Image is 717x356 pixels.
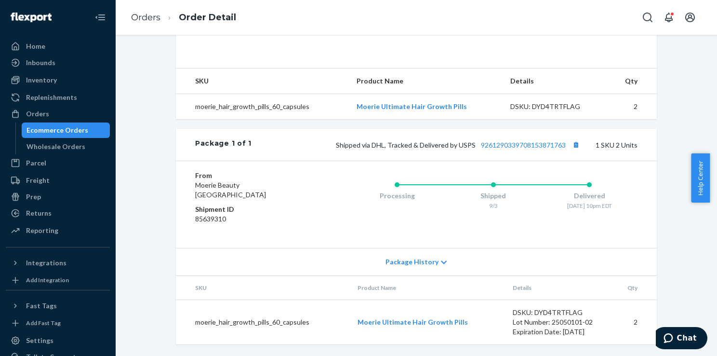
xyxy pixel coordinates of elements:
a: 9261290339708153871763 [481,141,566,149]
div: Home [26,41,45,51]
button: Open notifications [659,8,678,27]
a: Freight [6,173,110,188]
button: Open Search Box [638,8,657,27]
dd: 85639310 [195,214,310,224]
div: Delivered [541,191,637,201]
div: 9/3 [445,202,542,210]
div: Inventory [26,75,57,85]
a: Orders [131,12,160,23]
button: Open account menu [680,8,700,27]
a: Moerie Ultimate Hair Growth Pills [358,318,468,326]
div: Replenishments [26,93,77,102]
div: Expiration Date: [DATE] [513,327,603,337]
img: Flexport logo [11,13,52,22]
div: [DATE] 10pm EDT [541,202,637,210]
a: Add Integration [6,274,110,286]
div: DSKU: DYD4TRTFLAG [513,308,603,317]
div: Lot Number: 25050101-02 [513,317,603,327]
button: Integrations [6,255,110,271]
button: Close Navigation [91,8,110,27]
div: Integrations [26,258,66,268]
div: Processing [349,191,445,201]
td: 2 [611,300,657,345]
div: Inbounds [26,58,55,68]
a: Inventory [6,72,110,88]
a: Order Detail [179,12,236,23]
td: moerie_hair_growth_pills_60_capsules [176,94,349,120]
td: moerie_hair_growth_pills_60_capsules [176,300,350,345]
a: Replenishments [6,90,110,105]
div: Shipped [445,191,542,201]
div: Wholesale Orders [27,142,85,151]
div: DSKU: DYD4TRTFLAG [510,102,601,111]
a: Home [6,39,110,54]
dt: Shipment ID [195,205,310,214]
div: Settings [26,336,53,345]
div: Freight [26,176,50,185]
button: Fast Tags [6,298,110,314]
ol: breadcrumbs [123,3,244,32]
a: Wholesale Orders [22,139,110,154]
div: Prep [26,192,41,202]
a: Returns [6,205,110,221]
div: 1 SKU 2 Units [252,138,637,151]
a: Reporting [6,223,110,238]
th: Details [503,68,609,94]
iframe: Opens a widget where you can chat to one of our agents [656,327,707,351]
a: Add Fast Tag [6,317,110,329]
th: Qty [611,276,657,300]
div: Add Fast Tag [26,319,61,327]
div: Parcel [26,158,46,168]
div: Ecommerce Orders [27,125,88,135]
th: SKU [176,68,349,94]
a: Settings [6,333,110,348]
th: SKU [176,276,350,300]
div: Add Integration [26,276,69,284]
th: Qty [609,68,657,94]
th: Product Name [350,276,505,300]
button: Help Center [691,153,710,203]
th: Product Name [349,68,503,94]
div: Orders [26,109,49,119]
a: Inbounds [6,55,110,70]
div: Reporting [26,226,58,235]
a: Orders [6,106,110,122]
button: Copy tracking number [570,138,582,151]
div: Returns [26,208,52,218]
a: Parcel [6,155,110,171]
span: Shipped via DHL, Tracked & Delivered by USPS [336,141,582,149]
th: Details [505,276,611,300]
dt: From [195,171,310,180]
a: Ecommerce Orders [22,123,110,138]
td: 2 [609,94,657,120]
div: Package 1 of 1 [195,138,252,151]
span: Package History [385,257,438,267]
a: Prep [6,189,110,205]
a: Moerie Ultimate Hair Growth Pills [357,102,467,110]
div: Fast Tags [26,301,57,311]
span: Moerie Beauty [GEOGRAPHIC_DATA] [195,181,266,199]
